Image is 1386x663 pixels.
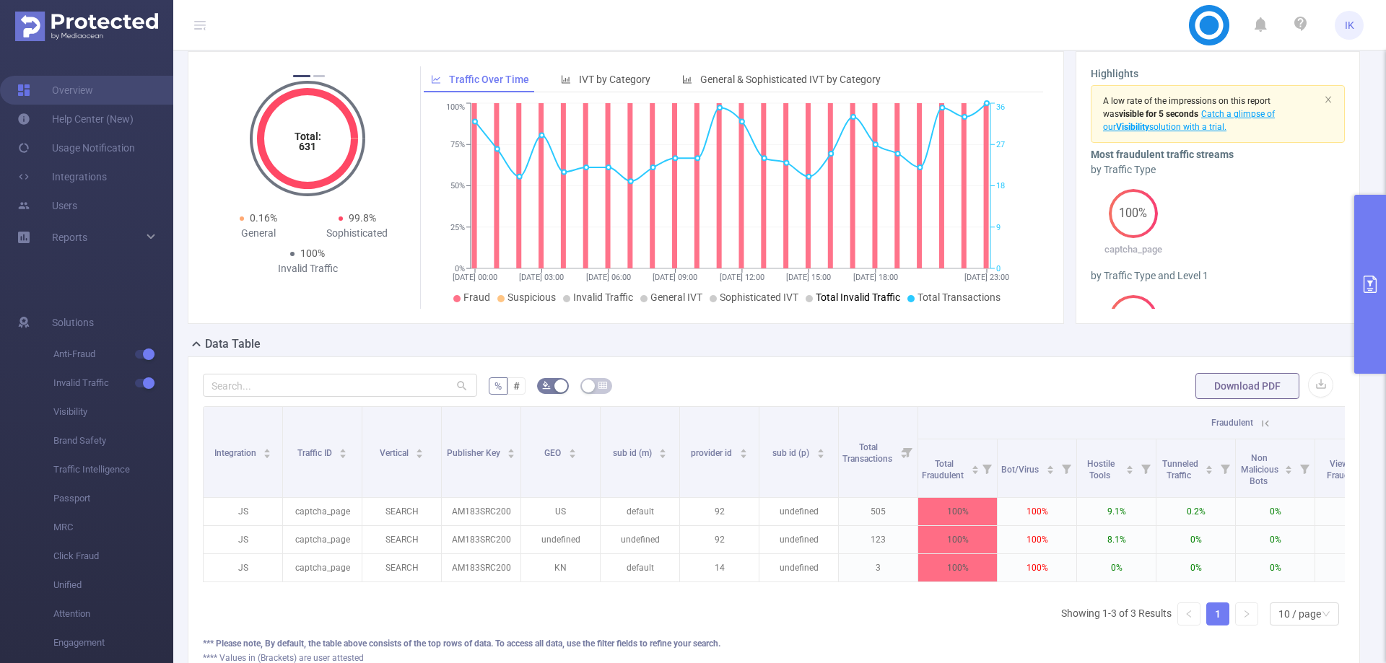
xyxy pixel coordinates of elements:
[463,291,490,303] span: Fraud
[1205,463,1213,472] div: Sort
[1156,526,1235,553] p: 0%
[561,74,571,84] i: icon: bar-chart
[283,554,362,581] p: captcha_page
[613,448,654,458] span: sub id (m)
[1103,96,1270,106] span: A low rate of the impressions on this report
[897,407,918,497] i: Filter menu
[53,398,173,426] span: Visibility
[1119,109,1198,119] b: visible for 5 seconds
[1236,498,1315,525] p: 0%
[1285,468,1293,473] i: icon: caret-down
[816,447,824,451] i: icon: caret-up
[53,600,173,628] span: Attention
[918,526,997,553] p: 100%
[1091,162,1345,177] div: by Traffic Type
[839,498,918,525] p: 505
[1091,149,1234,160] b: Most fraudulent traffic streams
[283,498,362,525] p: captcha_page
[816,447,825,455] div: Sort
[1294,439,1315,497] i: Filter menu
[1236,526,1315,553] p: 0%
[507,452,515,457] i: icon: caret-down
[17,162,107,191] a: Integrations
[263,447,271,455] div: Sort
[17,133,135,162] a: Usage Notification
[853,273,898,282] tspan: [DATE] 18:00
[1156,554,1235,581] p: 0%
[568,452,576,457] i: icon: caret-down
[1324,92,1333,107] button: icon: close
[816,291,900,303] span: Total Invalid Traffic
[601,526,679,553] p: undefined
[53,426,173,455] span: Brand Safety
[313,75,325,77] button: 2
[1116,122,1149,132] b: Visibility
[263,447,271,451] i: icon: caret-up
[416,447,424,451] i: icon: caret-up
[521,554,600,581] p: KN
[720,291,798,303] span: Sophisticated IVT
[1235,602,1258,625] li: Next Page
[1046,463,1054,467] i: icon: caret-up
[1056,439,1076,497] i: Filter menu
[680,554,759,581] p: 14
[1327,459,1351,480] span: View Fraud
[1345,11,1354,40] span: IK
[996,182,1005,191] tspan: 18
[971,463,980,472] div: Sort
[998,498,1076,525] p: 100%
[1236,554,1315,581] p: 0%
[1091,66,1345,82] h3: Highlights
[204,498,282,525] p: JS
[521,526,600,553] p: undefined
[1077,554,1156,581] p: 0%
[339,447,347,451] i: icon: caret-up
[53,455,173,484] span: Traffic Intelligence
[1087,459,1115,480] span: Hostile Tools
[53,628,173,657] span: Engagement
[586,273,631,282] tspan: [DATE] 06:00
[453,273,497,282] tspan: [DATE] 00:00
[1109,208,1158,219] span: 100%
[1001,465,1041,475] span: Bot/Virus
[362,554,441,581] p: SEARCH
[996,140,1005,149] tspan: 27
[507,447,515,451] i: icon: caret-up
[1177,602,1200,625] li: Previous Page
[263,452,271,457] i: icon: caret-down
[568,447,577,455] div: Sort
[447,448,502,458] span: Publisher Key
[996,103,1005,113] tspan: 36
[816,452,824,457] i: icon: caret-down
[601,554,679,581] p: default
[542,381,551,390] i: icon: bg-colors
[415,447,424,455] div: Sort
[1091,268,1345,284] div: by Traffic Type and Level 1
[53,484,173,513] span: Passport
[971,463,979,467] i: icon: caret-up
[1103,109,1198,119] span: was
[700,74,881,85] span: General & Sophisticated IVT by Category
[1207,603,1229,625] a: 1
[1126,468,1134,473] i: icon: caret-down
[204,526,282,553] p: JS
[17,76,93,105] a: Overview
[998,526,1076,553] p: 100%
[308,226,406,241] div: Sophisticated
[691,448,734,458] span: provider id
[682,74,692,84] i: icon: bar-chart
[1215,439,1235,497] i: Filter menu
[1046,468,1054,473] i: icon: caret-down
[450,182,465,191] tspan: 50%
[53,542,173,571] span: Click Fraud
[362,526,441,553] p: SEARCH
[52,223,87,252] a: Reports
[299,141,316,152] tspan: 631
[1162,459,1198,480] span: Tunneled Traffic
[839,554,918,581] p: 3
[1156,498,1235,525] p: 0.2%
[293,75,310,77] button: 1
[449,74,529,85] span: Traffic Over Time
[759,526,838,553] p: undefined
[922,459,966,480] span: Total Fraudulent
